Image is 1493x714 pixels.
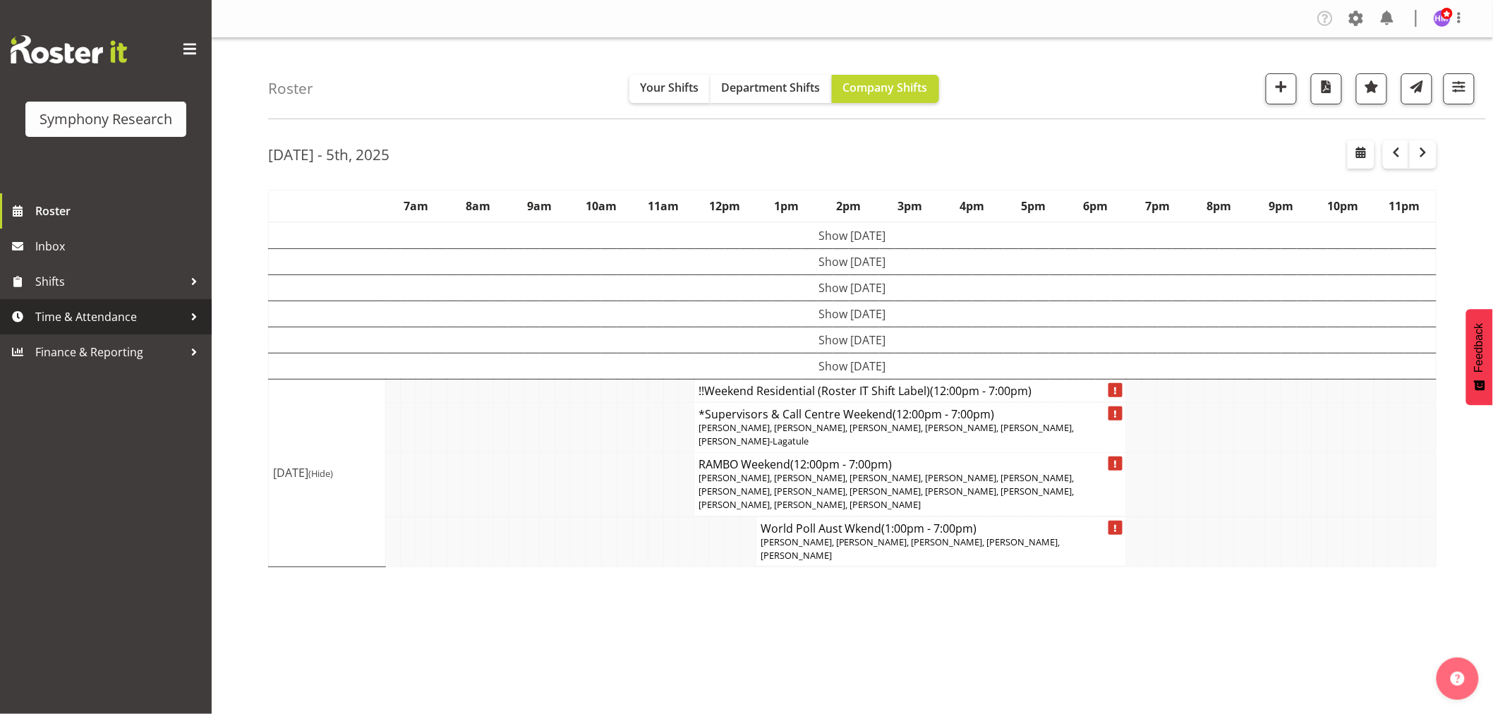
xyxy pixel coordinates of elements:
[1127,190,1189,222] th: 7pm
[629,75,711,103] button: Your Shifts
[1473,323,1486,373] span: Feedback
[941,190,1003,222] th: 4pm
[1266,73,1297,104] button: Add a new shift
[35,236,205,257] span: Inbox
[509,190,571,222] th: 9am
[1356,73,1387,104] button: Highlight an important date within the roster.
[1466,309,1493,405] button: Feedback - Show survey
[1065,190,1127,222] th: 6pm
[571,190,633,222] th: 10am
[632,190,694,222] th: 11am
[694,190,756,222] th: 12pm
[832,75,939,103] button: Company Shifts
[35,271,183,292] span: Shifts
[1250,190,1312,222] th: 9pm
[641,80,699,95] span: Your Shifts
[722,80,821,95] span: Department Shifts
[930,383,1032,399] span: (12:00pm - 7:00pm)
[699,384,1122,398] h4: !!Weekend Residential (Roster IT Shift Label)
[756,190,818,222] th: 1pm
[269,353,1437,379] td: Show [DATE]
[843,80,928,95] span: Company Shifts
[269,301,1437,327] td: Show [DATE]
[269,274,1437,301] td: Show [DATE]
[11,35,127,63] img: Rosterit website logo
[880,190,942,222] th: 3pm
[1434,10,1451,27] img: hitesh-makan1261.jpg
[269,222,1437,249] td: Show [DATE]
[893,406,994,422] span: (12:00pm - 7:00pm)
[308,467,333,480] span: (Hide)
[35,200,205,222] span: Roster
[35,341,183,363] span: Finance & Reporting
[1312,190,1374,222] th: 10pm
[882,521,977,536] span: (1:00pm - 7:00pm)
[1003,190,1065,222] th: 5pm
[1444,73,1475,104] button: Filter Shifts
[1311,73,1342,104] button: Download a PDF of the roster according to the set date range.
[35,306,183,327] span: Time & Attendance
[268,80,313,97] h4: Roster
[268,145,389,164] h2: [DATE] - 5th, 2025
[269,248,1437,274] td: Show [DATE]
[699,407,1122,421] h4: *Supervisors & Call Centre Weekend
[699,457,1122,471] h4: RAMBO Weekend
[761,535,1060,562] span: [PERSON_NAME], [PERSON_NAME], [PERSON_NAME], [PERSON_NAME], [PERSON_NAME]
[1451,672,1465,686] img: help-xxl-2.png
[447,190,509,222] th: 8am
[269,327,1437,353] td: Show [DATE]
[818,190,880,222] th: 2pm
[699,421,1074,447] span: [PERSON_NAME], [PERSON_NAME], [PERSON_NAME], [PERSON_NAME], [PERSON_NAME], [PERSON_NAME]-Lagatule
[790,456,892,472] span: (12:00pm - 7:00pm)
[269,379,386,567] td: [DATE]
[1188,190,1250,222] th: 8pm
[1374,190,1437,222] th: 11pm
[761,521,1122,535] h4: World Poll Aust Wkend
[699,471,1074,511] span: [PERSON_NAME], [PERSON_NAME], [PERSON_NAME], [PERSON_NAME], [PERSON_NAME], [PERSON_NAME], [PERSON...
[711,75,832,103] button: Department Shifts
[1401,73,1432,104] button: Send a list of all shifts for the selected filtered period to all rostered employees.
[385,190,447,222] th: 7am
[40,109,172,130] div: Symphony Research
[1348,140,1374,169] button: Select a specific date within the roster.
